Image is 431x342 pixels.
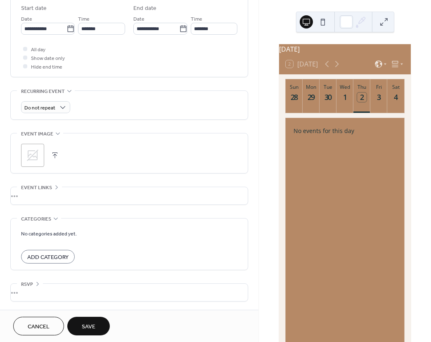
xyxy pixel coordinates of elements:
[391,93,400,102] div: 4
[305,83,317,90] div: Mon
[390,83,402,90] div: Sat
[31,63,62,71] span: Hide end time
[31,54,65,63] span: Show date only
[31,45,45,54] span: All day
[21,280,33,289] span: RSVP
[303,79,320,113] button: Mon29
[21,230,77,238] span: No categories added yet.
[133,4,156,13] div: End date
[357,93,367,102] div: 2
[336,79,353,113] button: Wed1
[21,130,53,138] span: Event image
[82,323,95,331] span: Save
[287,121,403,140] div: No events for this day
[21,144,44,167] div: ;
[373,83,385,90] div: Fri
[322,83,334,90] div: Tue
[21,4,47,13] div: Start date
[387,79,404,113] button: Sat4
[21,250,75,264] button: Add Category
[24,103,55,113] span: Do not repeat
[286,79,303,113] button: Sun28
[279,44,411,54] div: [DATE]
[13,317,64,335] button: Cancel
[339,83,351,90] div: Wed
[356,83,368,90] div: Thu
[320,79,336,113] button: Tue30
[67,317,110,335] button: Save
[78,15,90,24] span: Time
[288,83,300,90] div: Sun
[290,93,299,102] div: 28
[374,93,384,102] div: 3
[28,323,50,331] span: Cancel
[191,15,202,24] span: Time
[11,187,248,204] div: •••
[21,183,52,192] span: Event links
[21,215,51,223] span: Categories
[21,87,65,96] span: Recurring event
[307,93,316,102] div: 29
[324,93,333,102] div: 30
[11,284,248,301] div: •••
[370,79,387,113] button: Fri3
[27,253,69,262] span: Add Category
[21,15,32,24] span: Date
[133,15,144,24] span: Date
[340,93,350,102] div: 1
[353,79,370,113] button: Thu2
